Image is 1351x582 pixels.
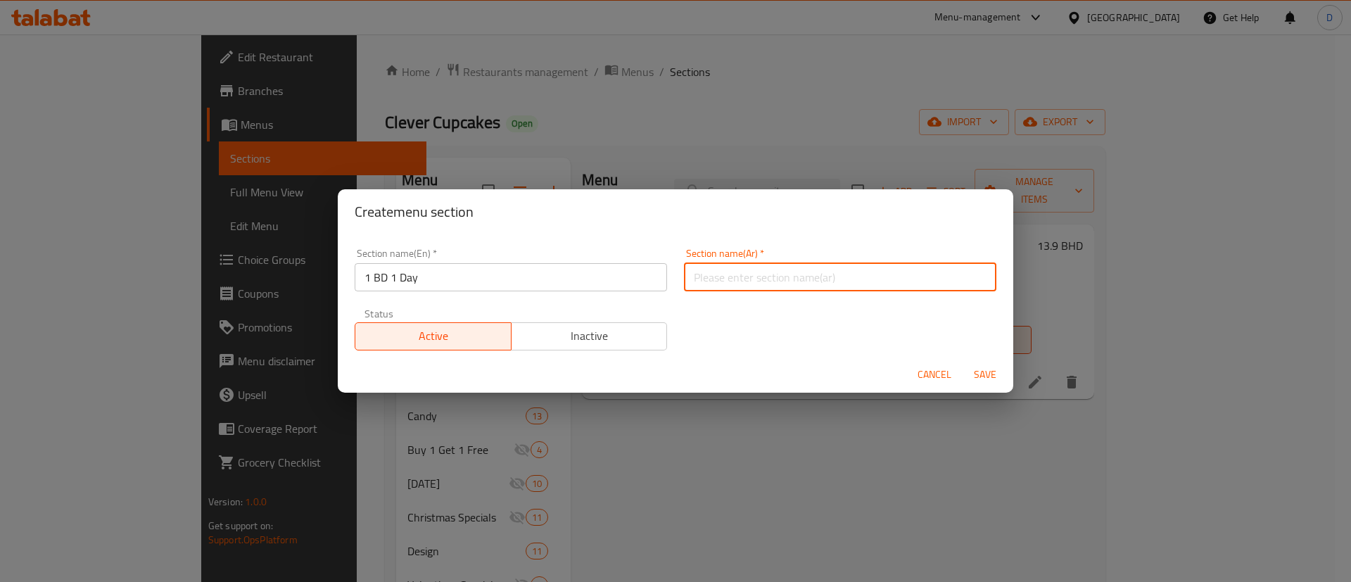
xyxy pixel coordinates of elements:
[684,263,996,291] input: Please enter section name(ar)
[963,362,1008,388] button: Save
[361,326,506,346] span: Active
[918,366,951,384] span: Cancel
[355,322,512,350] button: Active
[517,326,662,346] span: Inactive
[355,263,667,291] input: Please enter section name(en)
[912,362,957,388] button: Cancel
[511,322,668,350] button: Inactive
[355,201,996,223] h2: Create menu section
[968,366,1002,384] span: Save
